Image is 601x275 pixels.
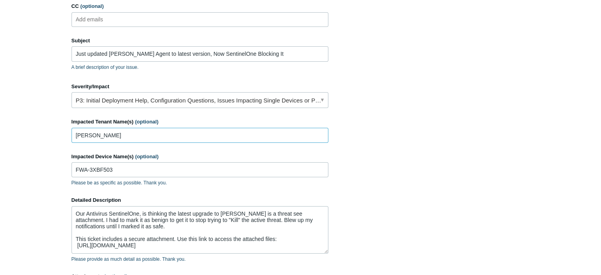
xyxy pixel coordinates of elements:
[80,3,104,9] span: (optional)
[72,179,328,186] p: Please be as specific as possible. Thank you.
[72,153,328,161] label: Impacted Device Name(s)
[135,119,158,125] span: (optional)
[72,64,328,71] p: A brief description of your issue.
[135,154,158,159] span: (optional)
[73,13,120,25] input: Add emails
[72,118,328,126] label: Impacted Tenant Name(s)
[72,37,328,45] label: Subject
[72,196,328,204] label: Detailed Description
[72,2,328,10] label: CC
[72,92,328,108] a: P3: Initial Deployment Help, Configuration Questions, Issues Impacting Single Devices or Past Out...
[72,256,328,263] p: Please provide as much detail as possible. Thank you.
[72,83,328,91] label: Severity/Impact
